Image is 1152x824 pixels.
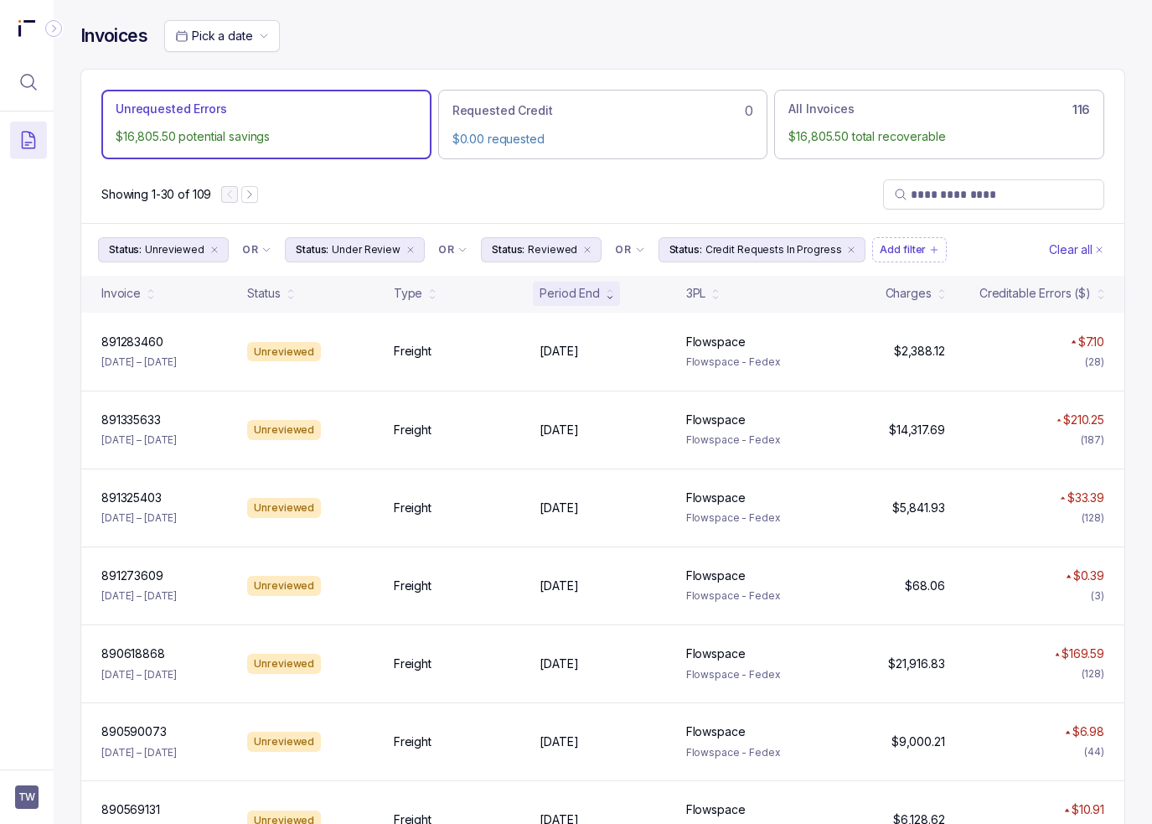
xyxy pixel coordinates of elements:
p: Flowspace - Fedex [686,354,812,371]
div: Period End [540,285,600,302]
p: 891325403 [101,490,162,506]
li: Filter Chip Connector undefined [438,243,468,257]
div: Creditable Errors ($) [979,285,1091,302]
div: Status [247,285,280,302]
p: 890618868 [101,645,165,662]
search: Date Range Picker [175,28,252,44]
p: $33.39 [1067,490,1104,506]
div: remove content [208,243,221,257]
img: red pointer upwards [1064,808,1069,812]
p: $2,388.12 [894,343,945,360]
p: Status: [492,241,524,258]
div: (128) [1082,666,1104,682]
p: [DATE] – [DATE] [101,354,177,371]
div: remove content [404,243,417,257]
p: Showing 1-30 of 109 [101,186,211,203]
div: (128) [1082,510,1104,526]
p: Flowspace [686,567,746,584]
div: Type [394,285,422,302]
p: OR [242,243,258,257]
button: Menu Icon Button DocumentTextIcon [10,122,47,158]
p: [DATE] – [DATE] [101,744,177,761]
div: Charges [886,285,932,302]
p: [DATE] – [DATE] [101,510,177,526]
div: (3) [1091,588,1104,604]
div: Remaining page entries [101,186,211,203]
p: Flowspace - Fedex [686,666,812,683]
button: Filter Chip Reviewed [481,237,602,262]
p: $68.06 [905,578,944,594]
p: Flowspace [686,801,746,818]
p: Flowspace [686,412,746,428]
button: Menu Icon Button MagnifyingGlassIcon [10,64,47,101]
p: Flowspace [686,723,746,740]
p: 891283460 [101,334,163,350]
p: $16,805.50 potential savings [116,128,417,145]
p: $7.10 [1078,334,1104,350]
button: Filter Chip Connector undefined [235,238,278,262]
img: red pointer upwards [1060,496,1065,500]
p: [DATE] [540,733,578,750]
p: Flowspace [686,645,746,662]
p: $14,317.69 [889,422,945,438]
p: $169.59 [1062,645,1104,662]
li: Filter Chip Connector undefined [242,243,271,257]
p: 890590073 [101,723,167,740]
img: red pointer upwards [1071,339,1076,344]
p: OR [615,243,631,257]
button: Filter Chip Connector undefined [431,238,474,262]
button: Filter Chip Add filter [872,237,947,262]
button: User initials [15,785,39,809]
p: Freight [394,343,431,360]
img: red pointer upwards [1056,418,1062,422]
p: 891273609 [101,567,163,584]
p: Freight [394,422,431,438]
img: red pointer upwards [1066,574,1071,578]
img: red pointer upwards [1065,730,1070,734]
h6: 116 [1072,103,1090,117]
p: Freight [394,578,431,594]
div: (187) [1081,432,1104,448]
p: Freight [394,733,431,750]
p: [DATE] [540,343,578,360]
div: (44) [1084,744,1104,760]
p: Clear all [1049,241,1093,258]
p: Reviewed [528,241,577,258]
button: Date Range Picker [164,20,280,52]
p: [DATE] – [DATE] [101,666,177,683]
p: Status: [669,241,702,258]
li: Filter Chip Unreviewed [98,237,229,262]
p: [DATE] – [DATE] [101,432,177,448]
p: Status: [296,241,328,258]
p: $10.91 [1072,801,1104,818]
p: Freight [394,656,431,672]
div: Unreviewed [247,498,321,518]
div: Unreviewed [247,732,321,752]
div: Collapse Icon [44,18,64,39]
img: red pointer upwards [1055,652,1060,656]
p: $0.39 [1073,567,1104,584]
div: 3PL [686,285,706,302]
p: [DATE] [540,500,578,516]
button: Filter Chip Connector undefined [608,238,651,262]
p: Under Review [332,241,400,258]
p: [DATE] [540,578,578,594]
ul: Filter Group [98,237,1046,262]
p: Add filter [880,241,926,258]
p: Freight [394,500,431,516]
li: Filter Chip Credit Requests In Progress [659,237,866,262]
p: Flowspace - Fedex [686,588,812,604]
p: Unreviewed [145,241,204,258]
p: $9,000.21 [891,733,945,750]
div: remove content [581,243,594,257]
p: OR [438,243,454,257]
p: [DATE] – [DATE] [101,588,177,604]
p: Unrequested Errors [116,101,226,117]
li: Filter Chip Connector undefined [615,243,644,257]
button: Filter Chip Under Review [285,237,425,262]
p: $5,841.93 [892,500,945,516]
p: [DATE] [540,422,578,438]
div: (28) [1085,354,1104,371]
